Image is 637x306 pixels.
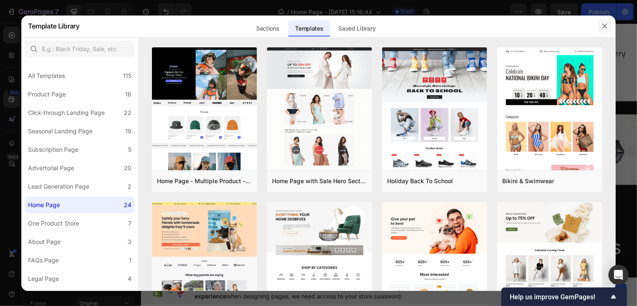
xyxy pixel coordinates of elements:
[102,163,197,265] h2: Your heading text goes here
[102,92,197,163] img: image_demo.jpg
[28,89,66,99] div: Product Page
[28,15,80,37] h2: Template Library
[1,190,94,200] p: Money Back Guarantee
[306,92,401,163] img: image_demo.jpg
[128,145,131,155] div: 5
[502,176,554,186] div: Bikini & Swimwear
[128,218,131,228] div: 7
[387,176,453,186] div: Holiday Back To School
[128,274,131,284] div: 4
[407,92,502,163] img: image_demo.jpg
[510,292,619,302] button: Show survey - Help us improve GemPages!
[28,126,92,136] div: Seasonal Landing Page
[407,163,502,265] h2: Your heading text goes here
[124,163,131,173] div: 20
[28,200,60,210] div: Home Page
[128,237,131,247] div: 3
[510,293,609,301] span: Help us improve GemPages!
[10,80,28,88] div: Image
[28,145,78,155] div: Subscription Page
[28,218,79,228] div: One Product Store
[125,89,131,99] div: 16
[124,200,131,210] div: 24
[28,255,59,265] div: FAQs Page
[129,255,131,265] div: 1
[25,41,135,57] input: E.g.: Black Friday, Sale, etc.
[343,12,424,22] strong: , modern, and ambient
[123,71,131,81] div: 115
[157,176,252,186] div: Home Page - Multiple Product - Apparel - Style 4
[128,182,131,192] div: 2
[28,163,74,173] div: Advertorial Page
[28,182,89,192] div: Lead Generation Page
[28,108,105,118] div: Click-through Landing Page
[28,71,65,81] div: All Templates
[28,237,61,247] div: About Page
[124,108,131,118] div: 22
[321,26,346,36] strong: beauty
[609,265,629,285] div: Open Intercom Messenger
[28,274,59,284] div: Legal Page
[249,20,286,37] div: Sections
[203,163,298,265] h2: Your heading text goes here
[288,20,330,37] div: Templates
[306,163,401,265] h2: Your heading text goes here
[332,20,383,37] div: Saved Library
[203,92,298,163] img: image_demo.jpg
[125,126,131,136] div: 19
[272,176,367,186] div: Home Page with Sale Hero Section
